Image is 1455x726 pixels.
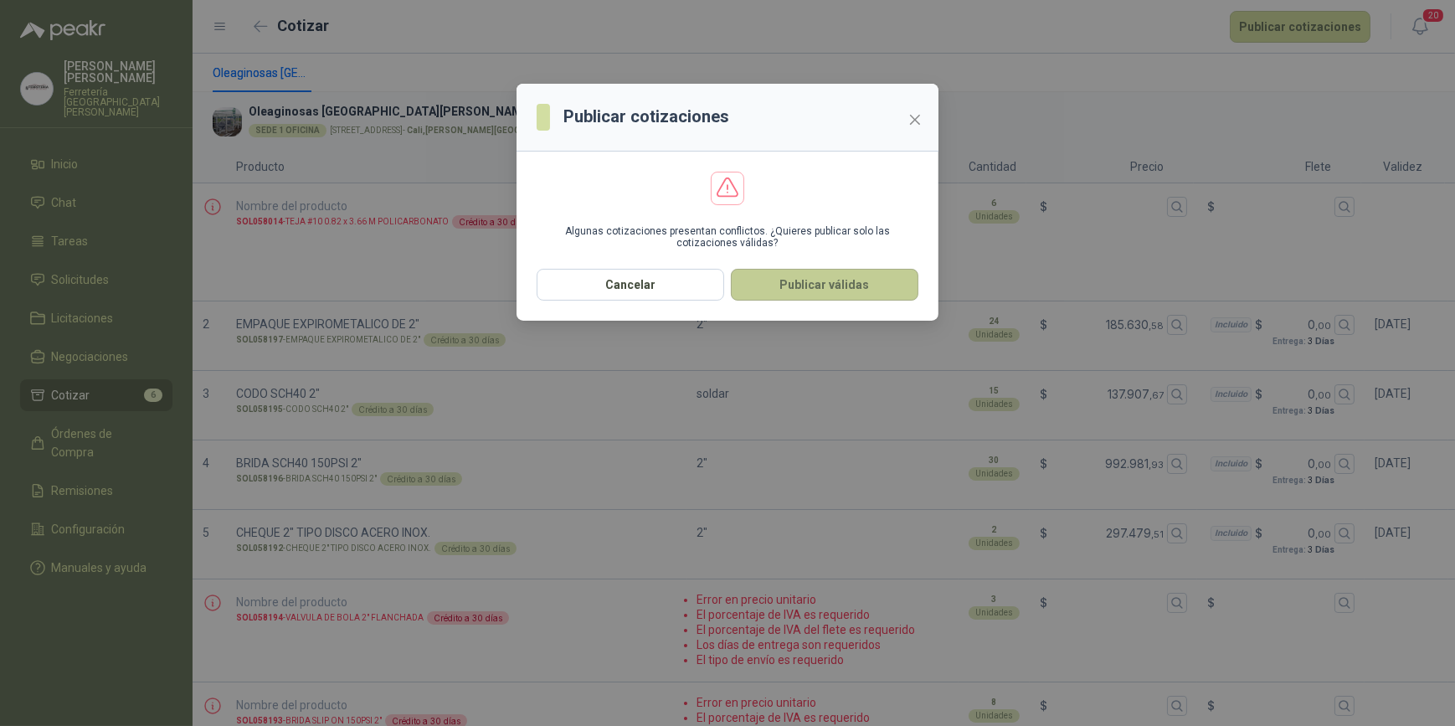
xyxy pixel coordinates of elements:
button: Cancelar [537,269,724,301]
span: close [908,113,922,126]
button: Close [902,106,928,133]
p: Algunas cotizaciones presentan conflictos. ¿Quieres publicar solo las cotizaciones válidas? [537,225,918,249]
button: Publicar válidas [731,269,918,301]
h3: Publicar cotizaciones [563,104,729,130]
